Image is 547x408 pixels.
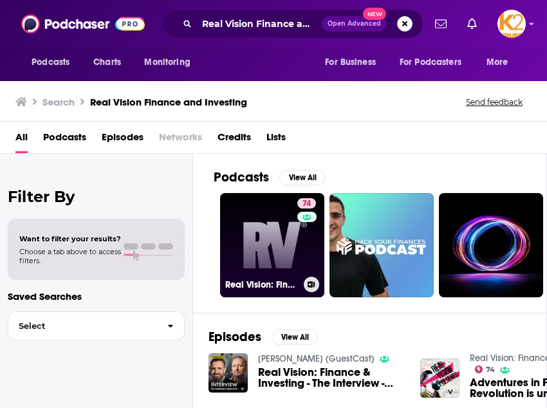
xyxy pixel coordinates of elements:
[462,97,526,107] button: Send feedback
[363,8,386,20] span: New
[297,198,316,209] a: 74
[197,14,322,34] input: Search podcasts, credits, & more...
[266,127,286,153] a: Lists
[477,50,524,75] button: open menu
[42,96,75,108] h3: Search
[420,358,459,398] img: Adventures in Finance 65 - A Revolution is underway: Stock markets, oil, bonds and Real Vision
[225,279,299,290] h3: Real Vision: Finance & Investing
[328,21,381,27] span: Open Advanced
[258,367,405,389] span: Real Vision: Finance & Investing - The Interview - Angrynomics: Twilight of the Technocrats w/ [P...
[462,13,482,35] a: Show notifications dropdown
[209,329,261,345] h2: Episodes
[21,12,145,36] img: Podchaser - Follow, Share and Rate Podcasts
[93,53,121,71] span: Charts
[325,53,376,71] span: For Business
[214,169,326,185] a: PodcastsView All
[497,10,526,38] span: Logged in as K2Krupp
[209,353,248,393] img: Real Vision: Finance & Investing - The Interview - Angrynomics: Twilight of the Technocrats w/ Ma...
[15,127,28,153] a: All
[430,13,452,35] a: Show notifications dropdown
[258,367,405,389] a: Real Vision: Finance & Investing - The Interview - Angrynomics: Twilight of the Technocrats w/ Ma...
[8,322,157,330] span: Select
[32,53,70,71] span: Podcasts
[279,170,326,185] button: View All
[316,50,392,75] button: open menu
[159,127,202,153] span: Networks
[162,9,423,39] div: Search podcasts, credits, & more...
[8,311,185,340] button: Select
[144,53,190,71] span: Monitoring
[8,290,185,302] p: Saved Searches
[19,247,121,265] span: Choose a tab above to access filters.
[102,127,144,153] a: Episodes
[218,127,251,153] a: Credits
[272,329,318,345] button: View All
[23,50,86,75] button: open menu
[43,127,86,153] a: Podcasts
[497,10,526,38] button: Show profile menu
[322,16,387,32] button: Open AdvancedNew
[135,50,207,75] button: open menu
[302,198,311,210] span: 74
[486,367,495,373] span: 74
[400,53,461,71] span: For Podcasters
[19,234,121,243] span: Want to filter your results?
[8,187,185,206] h2: Filter By
[209,329,318,345] a: EpisodesView All
[258,353,375,364] a: Mark blyth (GuestCast)
[497,10,526,38] img: User Profile
[85,50,129,75] a: Charts
[214,169,269,185] h2: Podcasts
[487,53,508,71] span: More
[220,193,324,297] a: 74Real Vision: Finance & Investing
[90,96,247,108] h3: Real Vision Finance and Investing
[391,50,480,75] button: open menu
[475,366,496,373] a: 74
